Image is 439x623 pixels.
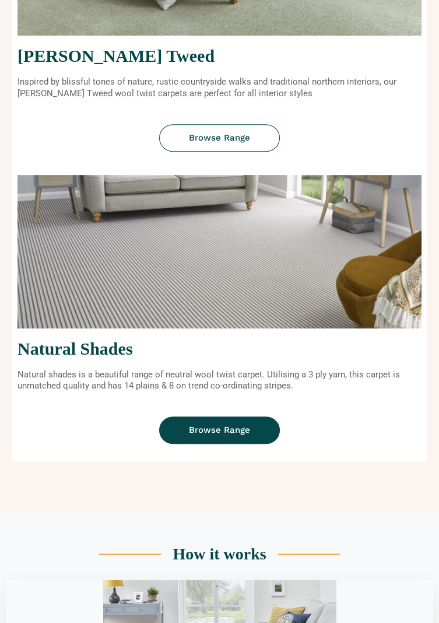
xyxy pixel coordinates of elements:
[159,124,280,152] a: Browse Range
[17,369,422,392] p: Natural shades is a beautiful range of neutral wool twist carpet. Utilising a 3 ply yarn, this ca...
[173,546,266,562] h2: How it works
[17,47,422,65] h2: [PERSON_NAME] Tweed
[189,134,250,142] span: Browse Range
[17,76,422,99] p: Inspired by blissful tones of nature, rustic countryside walks and traditional northern interiors...
[159,416,280,444] a: Browse Range
[189,426,250,435] span: Browse Range
[17,340,422,358] h2: Natural Shades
